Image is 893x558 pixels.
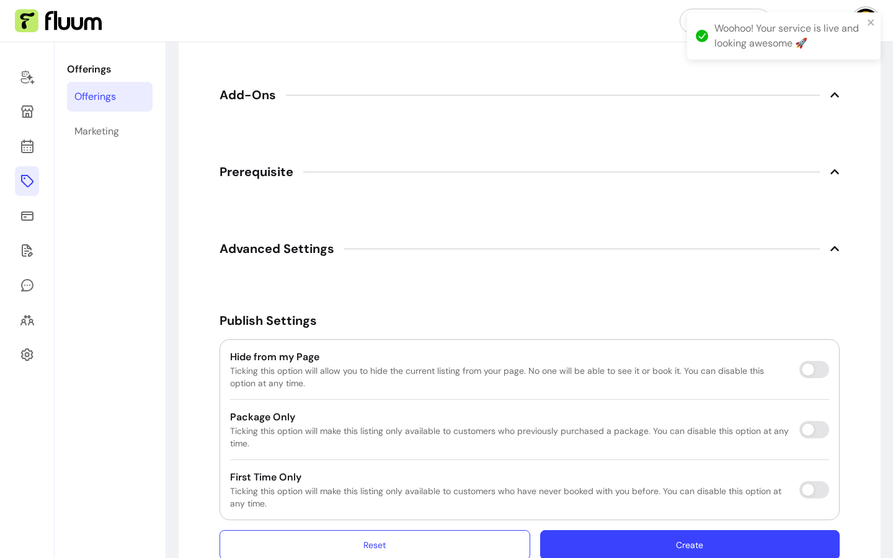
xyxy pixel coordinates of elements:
a: Forms [15,236,39,265]
p: Ticking this option will make this listing only available to customers who previously purchased a... [230,425,789,449]
span: Advanced Settings [220,240,334,257]
a: Offerings [15,166,39,196]
div: Woohoo! Your service is live and looking awesome 🚀 [714,21,863,51]
a: Storefront [15,97,39,126]
a: Settings [15,340,39,370]
span: Add-Ons [220,86,276,104]
button: avatar[PERSON_NAME] [781,9,878,33]
a: My Messages [15,270,39,300]
div: Marketing [74,124,119,139]
a: Marketing [67,117,153,146]
img: avatar [853,9,878,33]
p: Offerings [67,62,153,77]
button: close [867,17,876,27]
a: Clients [15,305,39,335]
a: Refer & Earn [680,9,771,33]
div: Offerings [74,89,116,104]
p: Package Only [230,410,789,425]
a: Home [15,62,39,92]
h5: Publish Settings [220,312,840,329]
a: Sales [15,201,39,231]
p: First Time Only [230,470,789,485]
p: Ticking this option will allow you to hide the current listing from your page. No one will be abl... [230,365,789,389]
img: Fluum Logo [15,9,102,33]
span: Prerequisite [220,163,293,180]
p: Ticking this option will make this listing only available to customers who have never booked with... [230,485,789,510]
p: Hide from my Page [230,350,789,365]
a: Calendar [15,131,39,161]
a: Offerings [67,82,153,112]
